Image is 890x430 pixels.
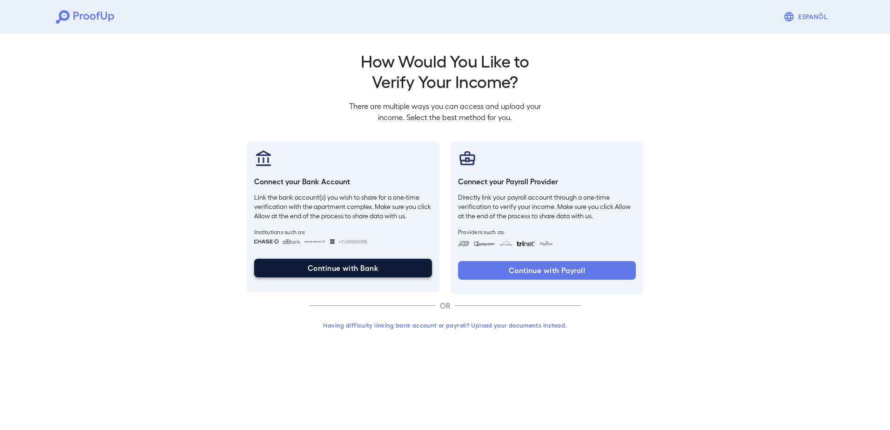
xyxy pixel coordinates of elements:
img: payrollProvider.svg [458,149,477,168]
p: OR [436,300,454,311]
img: bankOfAmerica.svg [304,239,326,244]
img: trinet.svg [517,241,535,246]
img: adp.svg [458,241,470,246]
button: Continue with Payroll [458,261,636,280]
h2: How Would You Like to Verify Your Income? [342,50,548,91]
span: +11,000 More [338,238,367,245]
p: Link the bank account(s) you wish to share for a one-time verification with the apartment complex... [254,193,432,221]
button: Continue with Bank [254,259,432,277]
h6: Connect your Bank Account [254,176,432,187]
span: Institutions such as: [254,228,432,235]
img: chase.svg [254,239,279,244]
p: Directly link your payroll account through a one-time verification to verify your income. Make su... [458,193,636,221]
button: Having difficulty linking bank account or payroll? Upload your documents instead. [309,317,581,334]
img: bankAccount.svg [254,149,273,168]
img: workday.svg [499,241,513,246]
img: paycon.svg [539,241,553,246]
img: paycom.svg [473,241,496,246]
span: Providers such as: [458,228,636,235]
img: wellsfargo.svg [330,239,335,244]
img: citibank.svg [283,239,300,244]
p: There are multiple ways you can access and upload your income. Select the best method for you. [342,101,548,123]
button: Espanõl [780,7,834,26]
h6: Connect your Payroll Provider [458,176,636,187]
